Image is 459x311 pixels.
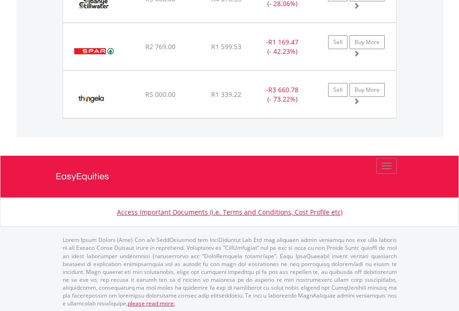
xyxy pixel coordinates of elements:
[145,42,175,51] span: R2 769.00
[68,83,115,115] img: EQU.ZA.TGA.png
[211,90,241,99] span: R1 339.22
[117,208,343,216] a: Access Important Documents (i.e. Terms and Conditions, Cost Profile etc)
[56,156,404,197] a: EasyEquities
[128,299,175,307] a: please read more:
[349,83,385,97] a: Buy More
[145,90,175,99] span: R5 000.00
[268,85,298,94] span: R3 660.78
[63,236,397,307] p: Lorem Ipsum Dolors (Ame) Con a/e SeddOeiusmod tem InciDiduntut Lab Etd mag aliquaen admin veniamq...
[268,38,298,46] span: R1 169.47
[328,35,348,49] a: Sell
[253,38,311,56] div: - (- 42.23%)
[349,35,385,49] a: Buy More
[328,83,348,97] a: Sell
[253,85,311,104] div: - (- 73.22%)
[211,42,241,51] span: R1 599.53
[68,35,120,68] img: EQU.ZA.SPP.png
